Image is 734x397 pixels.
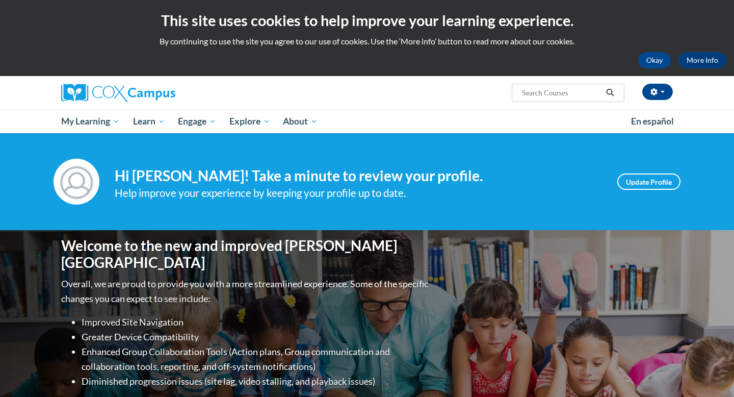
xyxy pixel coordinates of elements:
[229,115,270,128] span: Explore
[61,84,255,102] a: Cox Campus
[126,110,172,133] a: Learn
[638,52,671,68] button: Okay
[631,116,674,127] span: En español
[617,173,680,190] a: Update Profile
[82,374,431,389] li: Diminished progression issues (site lag, video stalling, and playback issues)
[624,111,680,132] a: En español
[46,110,688,133] div: Main menu
[8,36,726,47] p: By continuing to use the site you agree to our use of cookies. Use the ‘More info’ button to read...
[82,315,431,330] li: Improved Site Navigation
[115,167,602,185] h4: Hi [PERSON_NAME]! Take a minute to review your profile.
[693,356,726,389] iframe: Button to launch messaging window
[521,87,602,99] input: Search Courses
[277,110,325,133] a: About
[54,159,99,205] img: Profile Image
[283,115,318,128] span: About
[82,330,431,344] li: Greater Device Compatibility
[55,110,126,133] a: My Learning
[115,185,602,202] div: Help improve your experience by keeping your profile up to date.
[61,237,431,271] h1: Welcome to the new and improved [PERSON_NAME][GEOGRAPHIC_DATA]
[678,52,726,68] a: More Info
[61,115,120,128] span: My Learning
[223,110,277,133] a: Explore
[8,10,726,31] h2: This site uses cookies to help improve your learning experience.
[61,277,431,306] p: Overall, we are proud to provide you with a more streamlined experience. Some of the specific cha...
[82,344,431,374] li: Enhanced Group Collaboration Tools (Action plans, Group communication and collaboration tools, re...
[171,110,223,133] a: Engage
[642,84,673,100] button: Account Settings
[133,115,165,128] span: Learn
[61,84,175,102] img: Cox Campus
[178,115,216,128] span: Engage
[602,87,618,99] button: Search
